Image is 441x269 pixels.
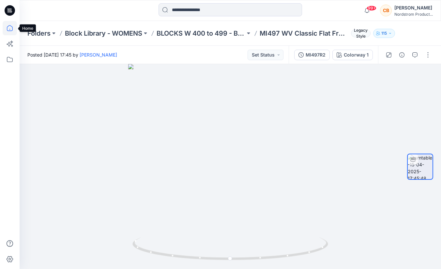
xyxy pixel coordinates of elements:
div: Colorway 1 [344,51,369,59]
a: Folders [27,29,51,38]
span: Posted [DATE] 17:45 by [27,51,117,58]
a: Block Library - WOMENS [65,29,142,38]
div: Nordstrom Product... [394,12,433,17]
div: [PERSON_NAME] [394,4,433,12]
button: Colorway 1 [332,50,373,60]
a: BLOCKS W 400 to 499 - Bottoms, Shorts [157,29,245,38]
button: Legacy Style [348,29,371,38]
div: MI497R2 [306,51,326,59]
p: 115 [381,30,387,37]
span: 99+ [367,6,376,11]
span: Legacy Style [351,29,371,37]
p: MI497 WV Classic Flat Front [260,29,348,38]
img: turntable-15-04-2025-17:45:48 [408,154,433,179]
div: CB [380,5,392,16]
button: Details [397,50,407,60]
button: MI497R2 [294,50,330,60]
a: [PERSON_NAME] [80,52,117,58]
button: 115 [373,29,395,38]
